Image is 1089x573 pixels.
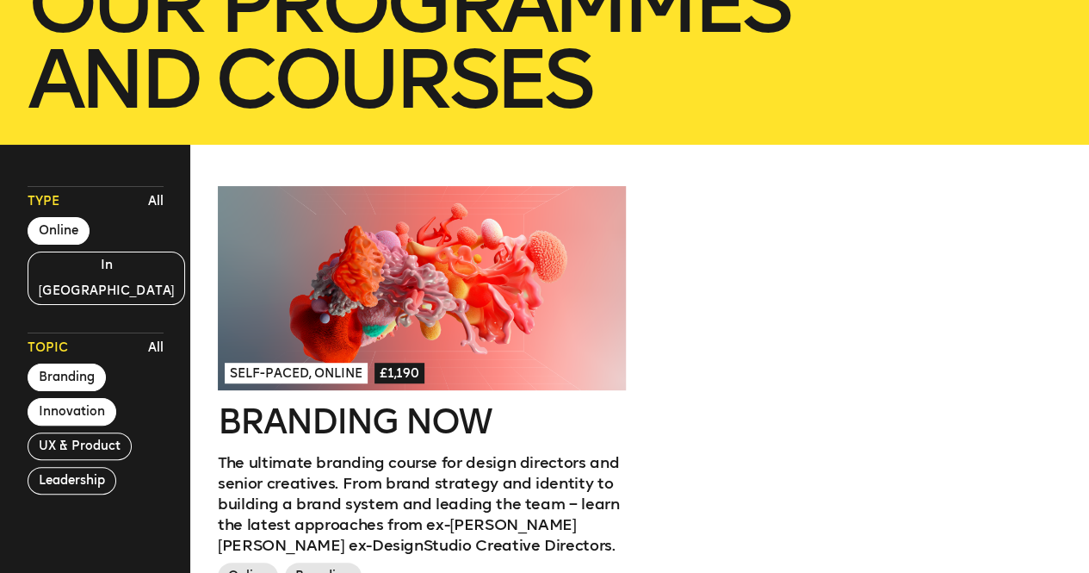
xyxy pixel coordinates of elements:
button: All [144,189,168,215]
button: UX & Product [28,433,132,460]
button: In [GEOGRAPHIC_DATA] [28,252,186,305]
h2: Branding Now [218,404,626,439]
span: Self-paced, Online [225,363,368,383]
button: Branding [28,364,106,391]
span: Type [28,193,59,210]
button: Innovation [28,398,116,426]
button: Leadership [28,467,116,495]
span: Topic [28,339,68,357]
span: £1,190 [374,363,424,383]
p: The ultimate branding course for design directors and senior creatives. From brand strategy and i... [218,452,626,556]
button: Online [28,217,90,245]
button: All [144,335,168,361]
